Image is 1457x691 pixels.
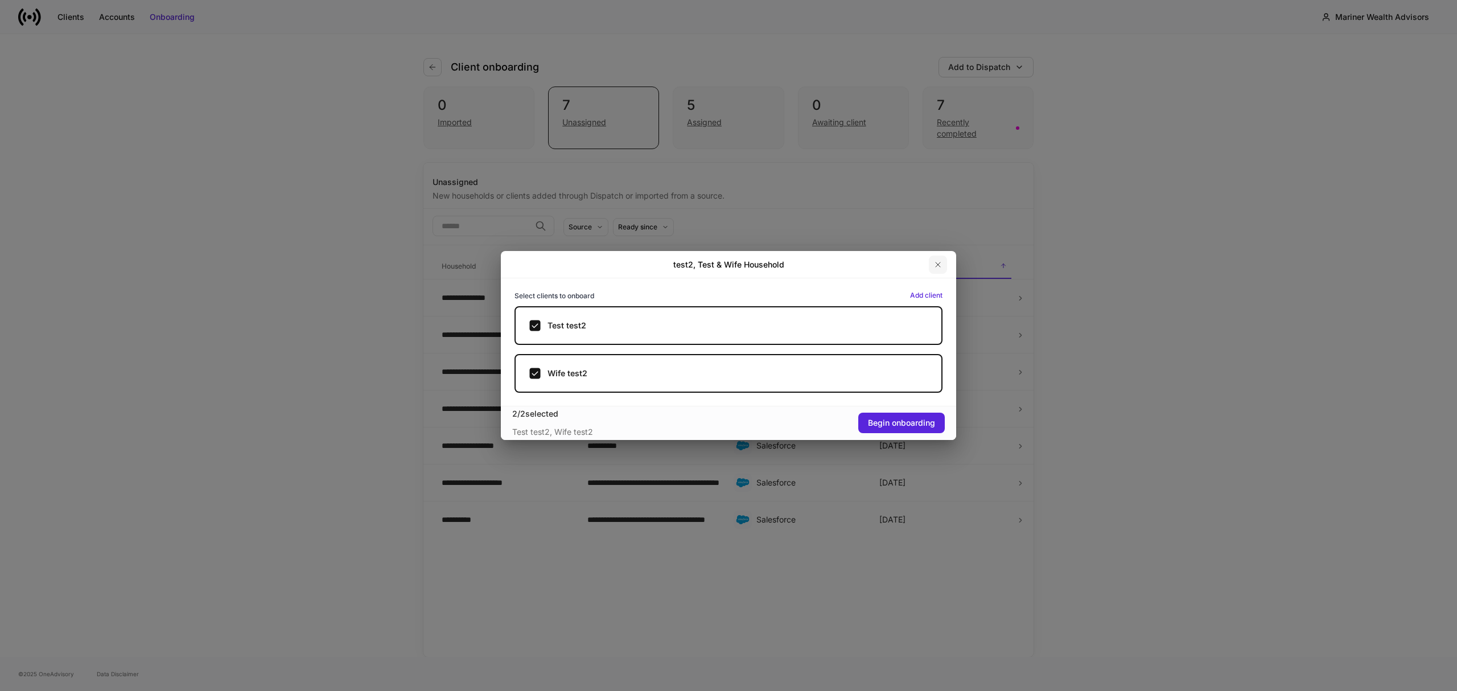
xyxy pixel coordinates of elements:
[515,306,942,345] label: Test test2
[548,368,587,379] h5: Wife test2
[512,408,728,419] div: 2 / 2 selected
[910,290,942,301] button: Add client
[515,354,942,393] label: Wife test2
[673,259,784,270] h2: test2, Test & Wife Household
[858,413,945,433] button: Begin onboarding
[515,290,594,301] h6: Select clients to onboard
[512,419,728,438] div: Test test2, Wife test2
[868,417,935,429] div: Begin onboarding
[548,320,586,331] h5: Test test2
